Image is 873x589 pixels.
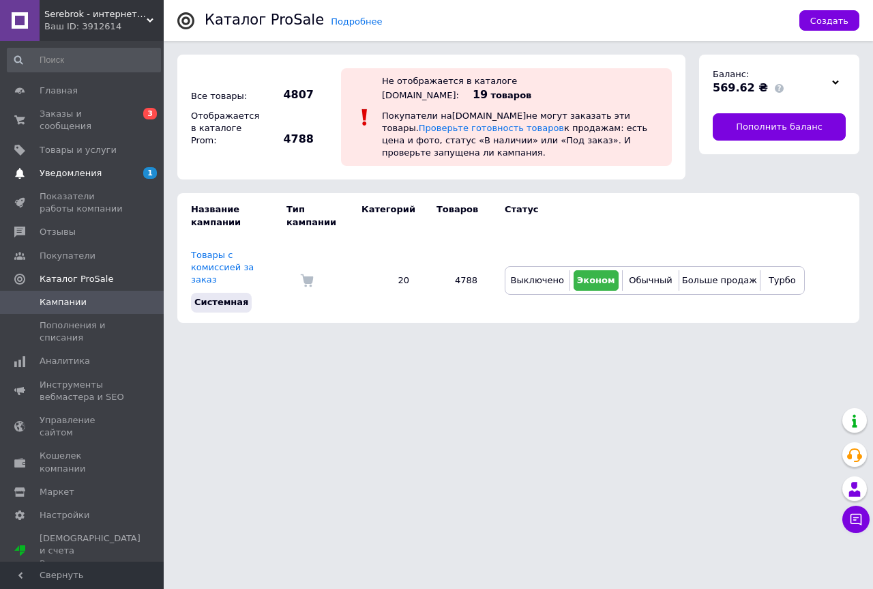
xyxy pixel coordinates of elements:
[40,509,89,521] span: Настройки
[382,76,517,100] div: Не отображается в каталоге [DOMAIN_NAME]:
[40,532,140,570] span: [DEMOGRAPHIC_DATA] и счета
[713,81,768,94] span: 569.62 ₴
[194,297,248,307] span: Системная
[40,414,126,439] span: Управление сайтом
[40,167,102,179] span: Уведомления
[40,450,126,474] span: Кошелек компании
[266,87,314,102] span: 4807
[40,319,126,344] span: Пополнения и списания
[713,113,846,141] a: Пополнить баланс
[143,108,157,119] span: 3
[682,275,757,285] span: Больше продаж
[40,250,95,262] span: Покупатели
[40,379,126,403] span: Инструменты вебмастера и SEO
[626,270,675,291] button: Обычный
[574,270,619,291] button: Эконом
[419,123,564,133] a: Проверьте готовность товаров
[331,16,382,27] a: Подробнее
[40,486,74,498] span: Маркет
[490,90,531,100] span: товаров
[40,85,78,97] span: Главная
[355,107,375,128] img: :exclamation:
[423,239,491,323] td: 4788
[423,193,491,238] td: Товаров
[188,87,263,106] div: Все товары:
[40,144,117,156] span: Товары и услуги
[7,48,161,72] input: Поиск
[40,108,126,132] span: Заказы и сообщения
[511,275,564,285] span: Выключено
[577,275,615,285] span: Эконом
[382,111,647,158] span: Покупатели на [DOMAIN_NAME] не могут заказать эти товары. к продажам: есть цена и фото, статус «В...
[188,106,263,151] div: Отображается в каталоге Prom:
[205,13,324,27] div: Каталог ProSale
[764,270,801,291] button: Турбо
[266,132,314,147] span: 4788
[842,506,870,533] button: Чат с покупателем
[348,193,423,238] td: Категорий
[40,226,76,238] span: Отзывы
[769,275,796,285] span: Турбо
[40,273,113,285] span: Каталог ProSale
[143,167,157,179] span: 1
[799,10,859,31] button: Создать
[810,16,848,26] span: Создать
[177,193,286,238] td: Название кампании
[491,193,805,238] td: Статус
[40,190,126,215] span: Показатели работы компании
[473,88,488,101] span: 19
[286,193,348,238] td: Тип кампании
[44,8,147,20] span: Serebrok - интернет магазин ювелирних украшений
[44,20,164,33] div: Ваш ID: 3912614
[736,121,823,133] span: Пополнить баланс
[713,69,749,79] span: Баланс:
[40,296,87,308] span: Кампании
[40,355,90,367] span: Аналитика
[683,270,756,291] button: Больше продаж
[300,274,314,287] img: Комиссия за заказ
[40,558,140,570] div: Prom топ
[509,270,566,291] button: Выключено
[348,239,423,323] td: 20
[191,250,254,285] a: Товары с комиссией за заказ
[629,275,672,285] span: Обычный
